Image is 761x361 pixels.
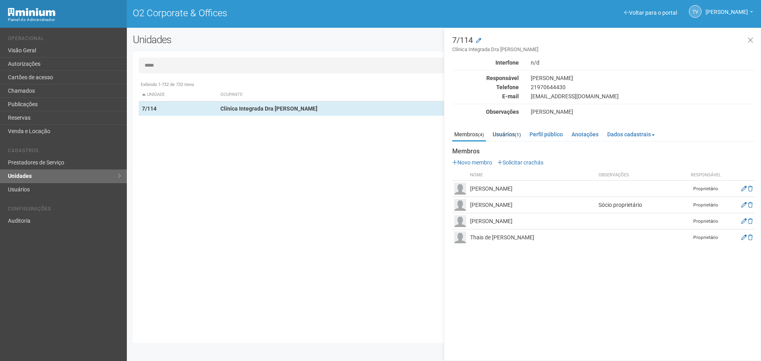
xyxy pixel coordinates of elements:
a: Usuários(1) [491,128,523,140]
a: Anotações [570,128,600,140]
small: (1) [515,132,521,138]
a: Editar membro [741,202,747,208]
div: [PERSON_NAME] [525,108,761,115]
img: user.png [454,231,466,243]
div: [EMAIL_ADDRESS][DOMAIN_NAME] [525,93,761,100]
td: Proprietário [686,181,726,197]
div: Telefone [446,84,525,91]
li: Configurações [8,206,121,214]
th: Unidade: activate to sort column descending [139,88,217,101]
a: Membros(4) [452,128,486,141]
td: [PERSON_NAME] [468,213,597,229]
div: Interfone [446,59,525,66]
span: Thayane Vasconcelos Torres [706,1,748,15]
a: Dados cadastrais [605,128,657,140]
a: Excluir membro [748,234,753,241]
td: Proprietário [686,213,726,229]
strong: Membros [452,148,755,155]
small: Clínica Integrada Dra [PERSON_NAME] [452,46,755,53]
td: Proprietário [686,229,726,246]
th: Nome [468,170,597,181]
h2: Unidades [133,34,385,46]
a: Excluir membro [748,202,753,208]
small: (4) [478,132,484,138]
strong: Clínica Integrada Dra [PERSON_NAME] [220,105,317,112]
td: Sócio proprietário [597,197,686,213]
li: Cadastros [8,148,121,156]
a: Perfil público [528,128,565,140]
a: Editar membro [741,234,747,241]
div: E-mail [446,93,525,100]
a: Editar membro [741,218,747,224]
img: user.png [454,199,466,211]
td: Thais de [PERSON_NAME] [468,229,597,246]
div: Observações [446,108,525,115]
div: 21970644430 [525,84,761,91]
h1: O2 Corporate & Offices [133,8,438,18]
a: TV [689,5,702,18]
div: [PERSON_NAME] [525,74,761,82]
img: user.png [454,215,466,227]
div: n/d [525,59,761,66]
th: Responsável [686,170,726,181]
li: Operacional [8,36,121,44]
div: Exibindo 1-732 de 732 itens [139,81,749,88]
td: [PERSON_NAME] [468,181,597,197]
div: Responsável [446,74,525,82]
h3: 7/114 [452,36,755,53]
img: Minium [8,8,55,16]
a: [PERSON_NAME] [706,10,753,16]
th: Observações [597,170,686,181]
a: Novo membro [452,159,492,166]
td: Proprietário [686,197,726,213]
a: Editar membro [741,185,747,192]
a: Excluir membro [748,218,753,224]
td: [PERSON_NAME] [468,197,597,213]
div: Painel do Administrador [8,16,121,23]
a: Solicitar crachás [497,159,543,166]
strong: 7/114 [142,105,157,112]
a: Modificar a unidade [476,37,481,45]
a: Voltar para o portal [624,10,677,16]
img: user.png [454,183,466,195]
th: Ocupante: activate to sort column ascending [217,88,486,101]
a: Excluir membro [748,185,753,192]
